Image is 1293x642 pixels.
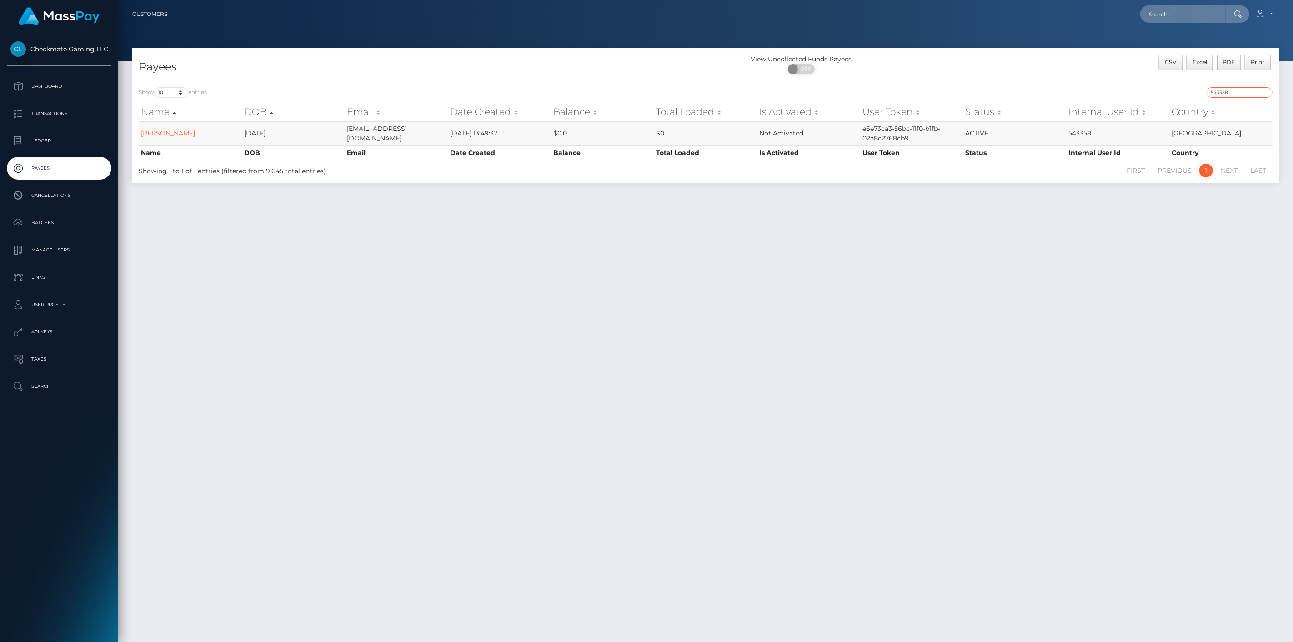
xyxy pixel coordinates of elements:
[448,121,551,145] td: [DATE] 13:49:37
[7,211,111,234] a: Batches
[154,87,188,98] select: Showentries
[139,59,699,75] h4: Payees
[7,266,111,289] a: Links
[963,103,1067,121] th: Status: activate to sort column ascending
[448,145,551,160] th: Date Created
[7,348,111,371] a: Taxes
[345,103,448,121] th: Email: activate to sort column ascending
[1187,55,1213,70] button: Excel
[139,145,242,160] th: Name
[7,375,111,398] a: Search
[10,189,108,202] p: Cancellations
[7,321,111,343] a: API Keys
[141,129,195,137] a: [PERSON_NAME]
[551,145,654,160] th: Balance
[448,103,551,121] th: Date Created: activate to sort column ascending
[10,161,108,175] p: Payees
[963,145,1067,160] th: Status
[757,103,860,121] th: Is Activated: activate to sort column ascending
[1140,5,1226,23] input: Search...
[10,134,108,148] p: Ledger
[1066,145,1169,160] th: Internal User Id
[1066,103,1169,121] th: Internal User Id: activate to sort column ascending
[1251,59,1265,65] span: Print
[793,64,816,74] span: OFF
[10,216,108,230] p: Batches
[551,103,654,121] th: Balance: activate to sort column ascending
[1066,121,1169,145] td: 543358
[139,103,242,121] th: Name: activate to sort column ascending
[10,380,108,393] p: Search
[242,103,345,121] th: DOB: activate to sort column descending
[1169,103,1273,121] th: Country: activate to sort column ascending
[1207,87,1273,98] input: Search transactions
[706,55,897,64] div: View Uncollected Funds Payees
[654,121,757,145] td: $0
[10,41,26,57] img: Checkmate Gaming LLC
[10,352,108,366] p: Taxes
[7,75,111,98] a: Dashboard
[654,103,757,121] th: Total Loaded: activate to sort column ascending
[654,145,757,160] th: Total Loaded
[860,145,963,160] th: User Token
[1223,59,1235,65] span: PDF
[1169,145,1273,160] th: Country
[10,298,108,311] p: User Profile
[860,121,963,145] td: e6e73ca3-56bc-11f0-b1fb-02a8c2768cb9
[10,243,108,257] p: Manage Users
[1159,55,1183,70] button: CSV
[7,293,111,316] a: User Profile
[139,163,603,176] div: Showing 1 to 1 of 1 entries (filtered from 9,645 total entries)
[551,121,654,145] td: $0.0
[10,80,108,93] p: Dashboard
[7,130,111,152] a: Ledger
[345,121,448,145] td: [EMAIL_ADDRESS][DOMAIN_NAME]
[345,145,448,160] th: Email
[10,107,108,120] p: Transactions
[757,121,860,145] td: Not Activated
[1169,121,1273,145] td: [GEOGRAPHIC_DATA]
[7,102,111,125] a: Transactions
[757,145,860,160] th: Is Activated
[1245,55,1271,70] button: Print
[7,184,111,207] a: Cancellations
[1193,59,1207,65] span: Excel
[860,103,963,121] th: User Token: activate to sort column ascending
[7,45,111,53] span: Checkmate Gaming LLC
[1199,164,1213,177] a: 1
[7,239,111,261] a: Manage Users
[242,121,345,145] td: [DATE]
[963,121,1067,145] td: ACTIVE
[19,7,100,25] img: MassPay Logo
[10,271,108,284] p: Links
[7,157,111,180] a: Payees
[242,145,345,160] th: DOB
[139,87,207,98] label: Show entries
[132,5,167,24] a: Customers
[1165,59,1177,65] span: CSV
[10,325,108,339] p: API Keys
[1217,55,1242,70] button: PDF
